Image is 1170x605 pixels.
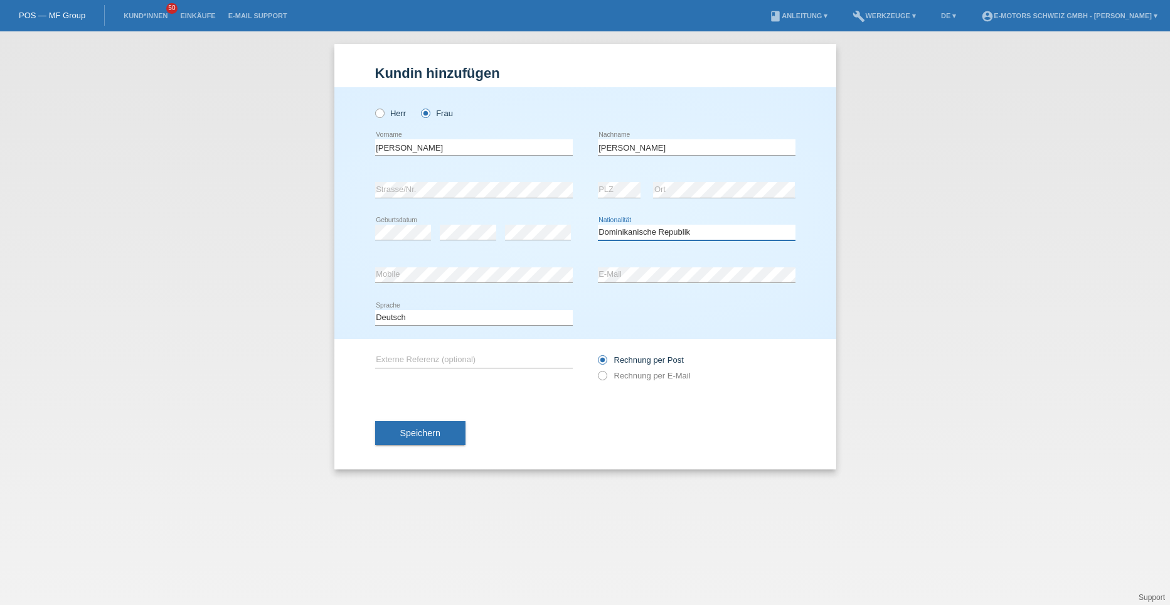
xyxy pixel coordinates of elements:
[846,12,922,19] a: buildWerkzeuge ▾
[421,109,453,118] label: Frau
[853,10,865,23] i: build
[375,109,383,117] input: Herr
[375,65,795,81] h1: Kundin hinzufügen
[117,12,174,19] a: Kund*innen
[598,371,606,387] input: Rechnung per E-Mail
[763,12,834,19] a: bookAnleitung ▾
[174,12,221,19] a: Einkäufe
[598,355,606,371] input: Rechnung per Post
[222,12,294,19] a: E-Mail Support
[598,355,684,365] label: Rechnung per Post
[421,109,429,117] input: Frau
[598,371,691,380] label: Rechnung per E-Mail
[375,421,465,445] button: Speichern
[981,10,994,23] i: account_circle
[400,428,440,438] span: Speichern
[1139,593,1165,602] a: Support
[19,11,85,20] a: POS — MF Group
[166,3,178,14] span: 50
[935,12,962,19] a: DE ▾
[975,12,1164,19] a: account_circleE-Motors Schweiz GmbH - [PERSON_NAME] ▾
[769,10,782,23] i: book
[375,109,407,118] label: Herr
